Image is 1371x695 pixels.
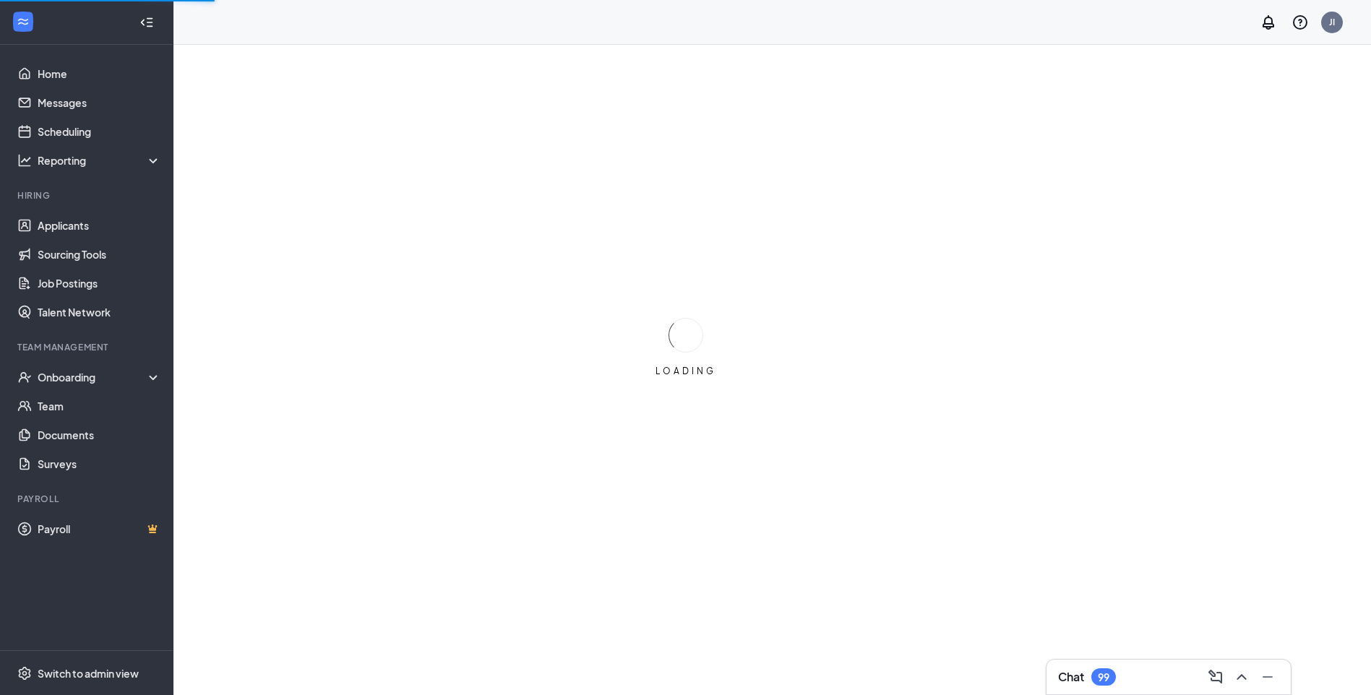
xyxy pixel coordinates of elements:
[38,666,139,681] div: Switch to admin view
[17,189,158,202] div: Hiring
[1256,665,1279,688] button: Minimize
[38,420,161,449] a: Documents
[1098,671,1109,683] div: 99
[1329,16,1335,28] div: JI
[1230,665,1253,688] button: ChevronUp
[17,153,32,168] svg: Analysis
[1233,668,1250,686] svg: ChevronUp
[38,514,161,543] a: PayrollCrown
[1259,668,1276,686] svg: Minimize
[16,14,30,29] svg: WorkstreamLogo
[1207,668,1224,686] svg: ComposeMessage
[38,392,161,420] a: Team
[38,298,161,327] a: Talent Network
[38,269,161,298] a: Job Postings
[38,449,161,478] a: Surveys
[38,370,149,384] div: Onboarding
[17,493,158,505] div: Payroll
[650,365,722,377] div: LOADING
[1058,669,1084,685] h3: Chat
[38,117,161,146] a: Scheduling
[1204,665,1227,688] button: ComposeMessage
[38,240,161,269] a: Sourcing Tools
[17,341,158,353] div: Team Management
[38,88,161,117] a: Messages
[17,370,32,384] svg: UserCheck
[38,211,161,240] a: Applicants
[1292,14,1309,31] svg: QuestionInfo
[17,666,32,681] svg: Settings
[38,153,162,168] div: Reporting
[139,15,154,30] svg: Collapse
[1260,14,1277,31] svg: Notifications
[38,59,161,88] a: Home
